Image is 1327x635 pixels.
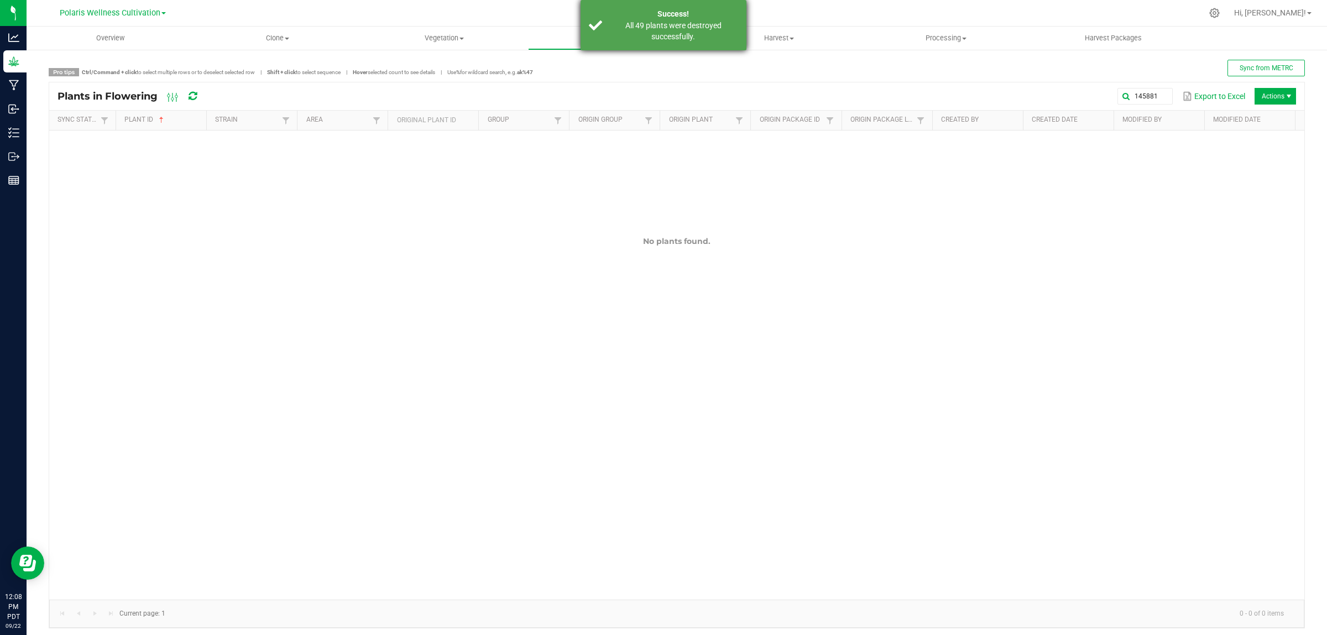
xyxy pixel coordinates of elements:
[8,127,19,138] inline-svg: Inventory
[823,113,837,127] a: Filter
[1240,64,1293,72] span: Sync from METRC
[8,80,19,91] inline-svg: Manufacturing
[551,113,565,127] a: Filter
[82,69,255,75] span: to select multiple rows or to deselect selected row
[194,27,361,50] a: Clone
[215,116,279,124] a: StrainSortable
[642,113,655,127] a: Filter
[172,605,1293,623] kendo-pager-info: 0 - 0 of 0 items
[1030,27,1197,50] a: Harvest Packages
[488,116,551,124] a: GroupSortable
[194,33,360,43] span: Clone
[1117,88,1173,105] input: Search
[5,622,22,630] p: 09/22
[8,56,19,67] inline-svg: Grow
[456,69,460,75] strong: %
[267,69,341,75] span: to select sequence
[1122,116,1200,124] a: Modified BySortable
[8,32,19,43] inline-svg: Analytics
[353,69,435,75] span: selected count to see details
[863,33,1029,43] span: Processing
[58,116,97,124] a: Sync StatusSortable
[49,68,79,76] span: Pro tips
[58,87,216,106] div: Plants in Flowering
[341,68,353,76] span: |
[279,113,292,127] a: Filter
[608,8,738,20] div: Success!
[528,27,695,50] a: Flowering
[733,113,746,127] a: Filter
[914,113,927,127] a: Filter
[157,116,166,124] span: Sortable
[608,20,738,42] div: All 49 plants were destroyed successfully.
[1032,116,1109,124] a: Created DateSortable
[643,236,710,246] span: No plants found.
[1227,60,1305,76] button: Sync from METRC
[11,546,44,580] iframe: Resource center
[49,600,1304,628] kendo-pager: Current page: 1
[517,69,533,75] strong: ak%47
[124,116,202,124] a: Plant IDSortable
[850,116,914,124] a: Origin Package Lot NumberSortable
[98,113,111,127] a: Filter
[8,151,19,162] inline-svg: Outbound
[529,33,694,43] span: Flowering
[267,69,296,75] strong: Shift + click
[370,113,383,127] a: Filter
[353,69,368,75] strong: Hover
[760,116,823,124] a: Origin Package IDSortable
[1213,116,1291,124] a: Modified DateSortable
[1208,8,1221,18] div: Manage settings
[388,111,478,131] th: Original Plant ID
[306,116,370,124] a: AreaSortable
[1179,87,1248,106] button: Export to Excel
[447,69,533,75] span: Use for wildcard search, e.g.
[361,27,528,50] a: Vegetation
[941,116,1018,124] a: Created BySortable
[60,8,160,18] span: Polaris Wellness Cultivation
[435,68,447,76] span: |
[863,27,1030,50] a: Processing
[82,69,137,75] strong: Ctrl/Command + click
[255,68,267,76] span: |
[578,116,642,124] a: Origin GroupSortable
[669,116,733,124] a: Origin PlantSortable
[696,27,863,50] a: Harvest
[1070,33,1157,43] span: Harvest Packages
[696,33,862,43] span: Harvest
[362,33,527,43] span: Vegetation
[27,27,194,50] a: Overview
[1255,88,1296,105] li: Actions
[8,175,19,186] inline-svg: Reports
[5,592,22,622] p: 12:08 PM PDT
[8,103,19,114] inline-svg: Inbound
[1234,8,1306,17] span: Hi, [PERSON_NAME]!
[81,33,139,43] span: Overview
